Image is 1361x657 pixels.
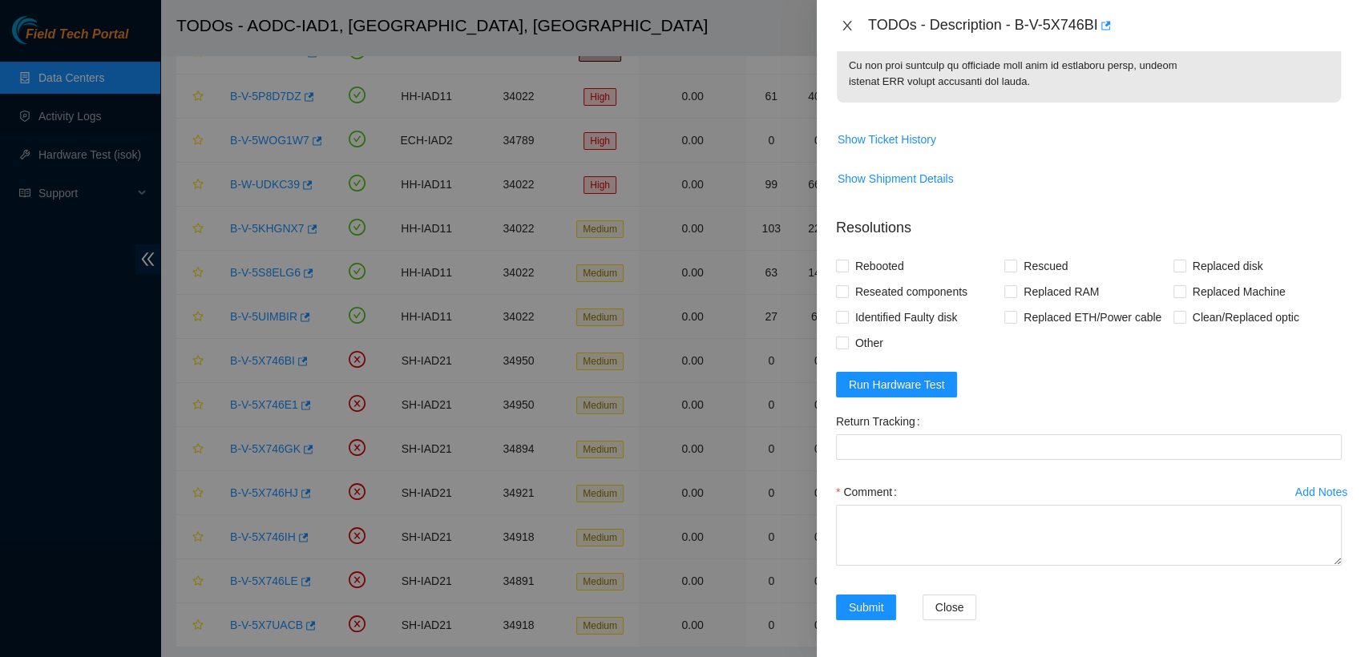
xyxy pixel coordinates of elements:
[841,19,854,32] span: close
[1186,279,1292,304] span: Replaced Machine
[837,166,955,191] button: Show Shipment Details
[836,434,1342,460] input: Return Tracking
[836,18,858,34] button: Close
[836,409,927,434] label: Return Tracking
[838,170,954,187] span: Show Shipment Details
[935,599,964,616] span: Close
[868,13,1342,38] div: TODOs - Description - B-V-5X746BI
[838,131,936,148] span: Show Ticket History
[1295,486,1347,498] div: Add Notes
[849,279,974,304] span: Reseated components
[1017,279,1105,304] span: Replaced RAM
[836,505,1342,566] textarea: Comment
[836,204,1342,239] p: Resolutions
[837,127,937,152] button: Show Ticket History
[1017,253,1074,279] span: Rescued
[1186,253,1270,279] span: Replaced disk
[849,376,945,393] span: Run Hardware Test
[1017,304,1168,330] span: Replaced ETH/Power cable
[849,330,890,356] span: Other
[1186,304,1306,330] span: Clean/Replaced optic
[836,595,897,620] button: Submit
[836,479,903,505] label: Comment
[1294,479,1348,505] button: Add Notes
[923,595,977,620] button: Close
[849,599,884,616] span: Submit
[836,372,958,397] button: Run Hardware Test
[849,253,911,279] span: Rebooted
[849,304,964,330] span: Identified Faulty disk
